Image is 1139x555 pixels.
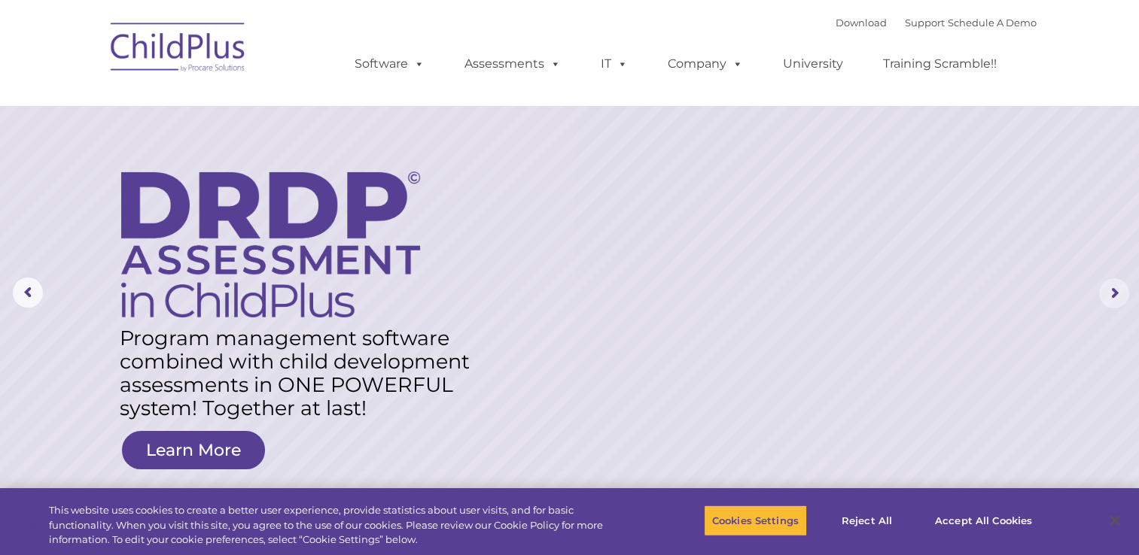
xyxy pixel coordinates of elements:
[103,12,254,87] img: ChildPlus by Procare Solutions
[340,49,440,79] a: Software
[836,17,887,29] a: Download
[586,49,643,79] a: IT
[209,99,255,111] span: Last name
[905,17,945,29] a: Support
[122,431,265,469] a: Learn More
[49,503,626,547] div: This website uses cookies to create a better user experience, provide statistics about user visit...
[868,49,1012,79] a: Training Scramble!!
[449,49,576,79] a: Assessments
[948,17,1037,29] a: Schedule A Demo
[653,49,758,79] a: Company
[209,161,273,172] span: Phone number
[120,326,484,420] rs-layer: Program management software combined with child development assessments in ONE POWERFUL system! T...
[836,17,1037,29] font: |
[820,505,914,536] button: Reject All
[768,49,858,79] a: University
[927,505,1040,536] button: Accept All Cookies
[1098,504,1131,537] button: Close
[121,171,420,317] img: DRDP Assessment in ChildPlus
[704,505,807,536] button: Cookies Settings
